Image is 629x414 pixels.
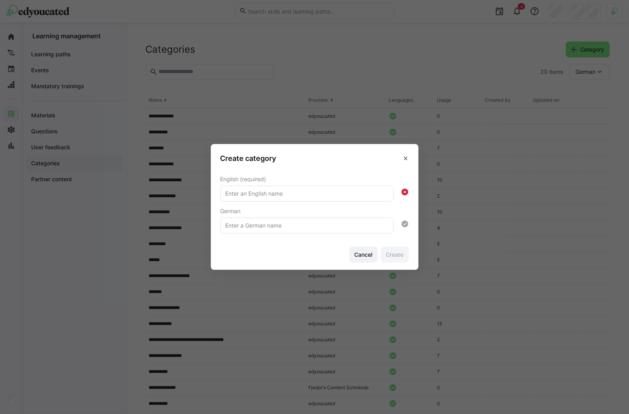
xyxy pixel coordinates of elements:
h3: Create category [220,154,276,163]
input: Enter a German name [225,222,389,229]
span: English (required) [220,176,266,182]
span: Create [385,251,405,259]
button: Cancel [349,247,378,263]
span: German [220,208,241,214]
span: Cancel [353,251,374,259]
input: Enter an English name [225,190,389,197]
button: Create [381,247,409,263]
